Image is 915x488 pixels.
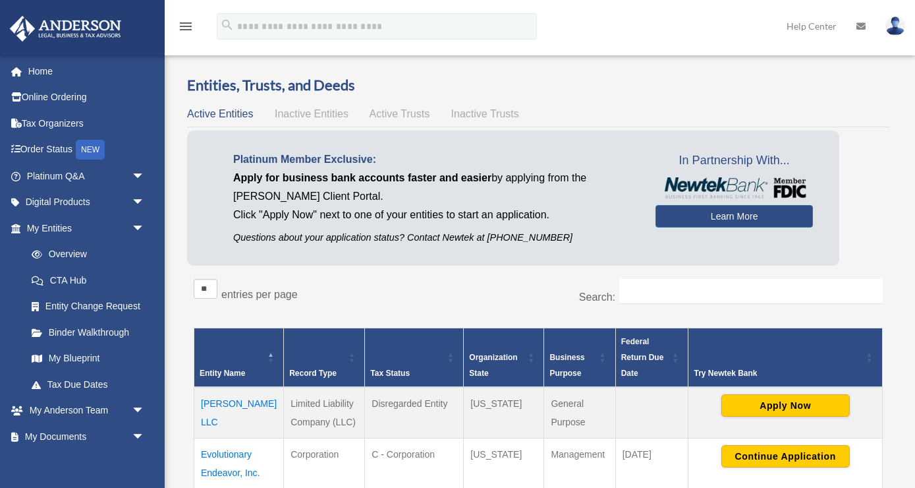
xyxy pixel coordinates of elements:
span: Record Type [289,369,337,378]
a: My Entitiesarrow_drop_down [9,215,158,241]
span: arrow_drop_down [132,189,158,216]
span: In Partnership With... [655,150,813,171]
label: Search: [579,291,615,303]
td: Disregarded Entity [365,387,464,439]
a: Learn More [655,205,813,228]
span: arrow_drop_down [132,398,158,425]
span: arrow_drop_down [132,215,158,242]
img: NewtekBankLogoSM.png [662,177,806,198]
div: NEW [76,140,105,160]
a: Digital Productsarrow_drop_down [9,189,165,216]
th: Entity Name: Activate to invert sorting [194,328,284,387]
a: Binder Walkthrough [18,319,158,346]
i: search [220,18,235,32]
a: My Blueprint [18,346,158,372]
th: Organization State: Activate to sort [464,328,544,387]
a: My Anderson Teamarrow_drop_down [9,398,165,424]
span: arrow_drop_down [132,163,158,190]
a: My Documentsarrow_drop_down [9,423,165,450]
span: Inactive Trusts [451,108,519,119]
a: menu [178,23,194,34]
h3: Entities, Trusts, and Deeds [187,75,889,96]
a: Tax Organizers [9,110,165,137]
p: by applying from the [PERSON_NAME] Client Portal. [233,169,636,206]
span: Inactive Entities [275,108,348,119]
i: menu [178,18,194,34]
span: Organization State [469,353,517,378]
td: [PERSON_NAME] LLC [194,387,284,439]
span: Active Trusts [370,108,430,119]
img: Anderson Advisors Platinum Portal [6,16,125,42]
span: Active Entities [187,108,253,119]
a: CTA Hub [18,267,158,293]
span: Entity Name [200,369,245,378]
span: arrow_drop_down [132,423,158,450]
span: Federal Return Due Date [621,337,664,378]
div: Try Newtek Bank [694,365,862,381]
td: General Purpose [544,387,615,439]
a: Entity Change Request [18,293,158,320]
span: Business Purpose [549,353,584,378]
button: Continue Application [721,445,850,468]
td: Limited Liability Company (LLC) [284,387,365,439]
p: Click "Apply Now" next to one of your entities to start an application. [233,206,636,224]
a: Overview [18,241,152,268]
img: User Pic [885,16,905,36]
span: Tax Status [370,369,410,378]
label: entries per page [221,289,298,300]
a: Home [9,58,165,84]
span: Apply for business bank accounts faster and easier [233,172,491,183]
a: Tax Due Dates [18,371,158,398]
a: Platinum Q&Aarrow_drop_down [9,163,165,189]
td: [US_STATE] [464,387,544,439]
p: Questions about your application status? Contact Newtek at [PHONE_NUMBER] [233,229,636,246]
th: Tax Status: Activate to sort [365,328,464,387]
th: Try Newtek Bank : Activate to sort [688,328,883,387]
th: Federal Return Due Date: Activate to sort [615,328,688,387]
th: Record Type: Activate to sort [284,328,365,387]
a: Online Ordering [9,84,165,111]
th: Business Purpose: Activate to sort [544,328,615,387]
a: Order StatusNEW [9,137,165,164]
button: Apply Now [721,394,850,417]
p: Platinum Member Exclusive: [233,150,636,169]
